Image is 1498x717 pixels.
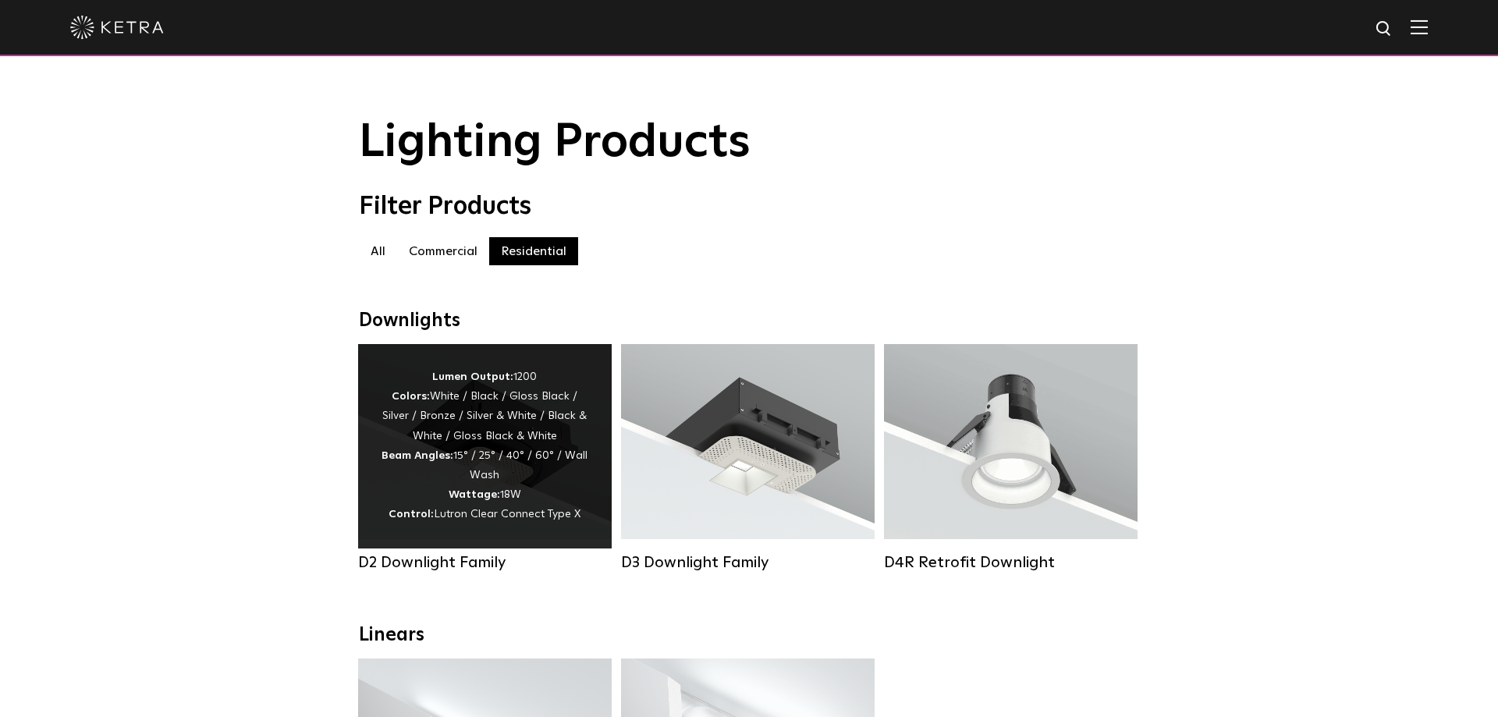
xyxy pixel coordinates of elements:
a: D2 Downlight Family Lumen Output:1200Colors:White / Black / Gloss Black / Silver / Bronze / Silve... [358,344,612,572]
label: Residential [489,237,578,265]
div: D3 Downlight Family [621,553,875,572]
div: D4R Retrofit Downlight [884,553,1138,572]
a: D3 Downlight Family Lumen Output:700 / 900 / 1100Colors:White / Black / Silver / Bronze / Paintab... [621,344,875,572]
img: search icon [1375,20,1394,39]
div: D2 Downlight Family [358,553,612,572]
div: Downlights [359,310,1139,332]
a: D4R Retrofit Downlight Lumen Output:800Colors:White / BlackBeam Angles:15° / 25° / 40° / 60°Watta... [884,344,1138,572]
strong: Control: [389,509,434,520]
strong: Wattage: [449,489,500,500]
img: Hamburger%20Nav.svg [1411,20,1428,34]
strong: Lumen Output: [432,371,513,382]
strong: Colors: [392,391,430,402]
div: Filter Products [359,192,1139,222]
span: Lighting Products [359,119,751,166]
img: ketra-logo-2019-white [70,16,164,39]
label: Commercial [397,237,489,265]
strong: Beam Angles: [382,450,453,461]
span: Lutron Clear Connect Type X [434,509,580,520]
label: All [359,237,397,265]
div: 1200 White / Black / Gloss Black / Silver / Bronze / Silver & White / Black & White / Gloss Black... [382,367,588,525]
div: Linears [359,624,1139,647]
